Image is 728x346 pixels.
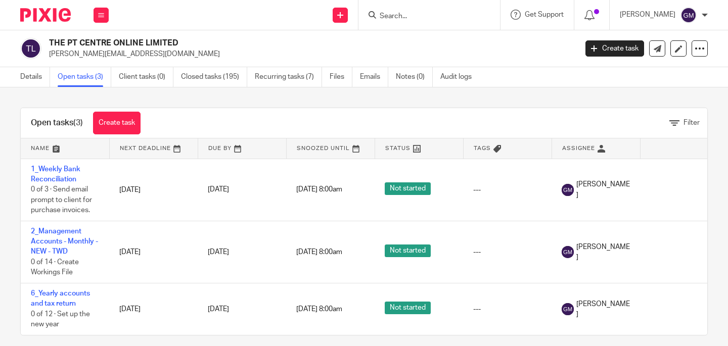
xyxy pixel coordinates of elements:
[20,67,50,87] a: Details
[31,228,98,256] a: 2_Management Accounts - Monthly - NEW - TWD
[296,186,342,193] span: [DATE] 8:00am
[181,67,247,87] a: Closed tasks (195)
[440,67,479,87] a: Audit logs
[473,247,541,257] div: ---
[208,186,229,193] span: [DATE]
[208,249,229,256] span: [DATE]
[360,67,388,87] a: Emails
[396,67,433,87] a: Notes (0)
[684,119,700,126] span: Filter
[473,185,541,195] div: ---
[385,302,431,314] span: Not started
[73,119,83,127] span: (3)
[620,10,675,20] p: [PERSON_NAME]
[379,12,470,21] input: Search
[31,118,83,128] h1: Open tasks
[31,311,90,328] span: 0 of 12 · Set up the new year
[93,112,141,134] a: Create task
[296,306,342,313] span: [DATE] 8:00am
[49,38,466,48] h2: THE PT CENTRE ONLINE LIMITED
[296,249,342,256] span: [DATE] 8:00am
[109,283,198,334] td: [DATE]
[576,242,630,263] span: [PERSON_NAME]
[208,306,229,313] span: [DATE]
[474,145,491,151] span: Tags
[385,244,431,257] span: Not started
[255,67,322,87] a: Recurring tasks (7)
[330,67,352,87] a: Files
[109,159,198,221] td: [DATE]
[576,299,630,320] span: [PERSON_NAME]
[20,38,41,59] img: svg%3E
[385,182,431,195] span: Not started
[58,67,111,87] a: Open tasks (3)
[31,290,90,307] a: 6_Yearly accounts and tax return
[31,259,79,276] span: 0 of 14 · Create Workings File
[385,145,411,151] span: Status
[576,179,630,200] span: [PERSON_NAME]
[119,67,173,87] a: Client tasks (0)
[31,186,92,214] span: 0 of 3 · Send email prompt to client for purchase invoices.
[562,246,574,258] img: svg%3E
[473,304,541,314] div: ---
[49,49,570,59] p: [PERSON_NAME][EMAIL_ADDRESS][DOMAIN_NAME]
[585,40,644,57] a: Create task
[297,145,350,151] span: Snoozed Until
[562,303,574,315] img: svg%3E
[20,8,71,22] img: Pixie
[562,184,574,196] img: svg%3E
[109,221,198,283] td: [DATE]
[31,166,80,183] a: 1_Weekly Bank Reconciliation
[525,11,564,18] span: Get Support
[680,7,697,23] img: svg%3E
